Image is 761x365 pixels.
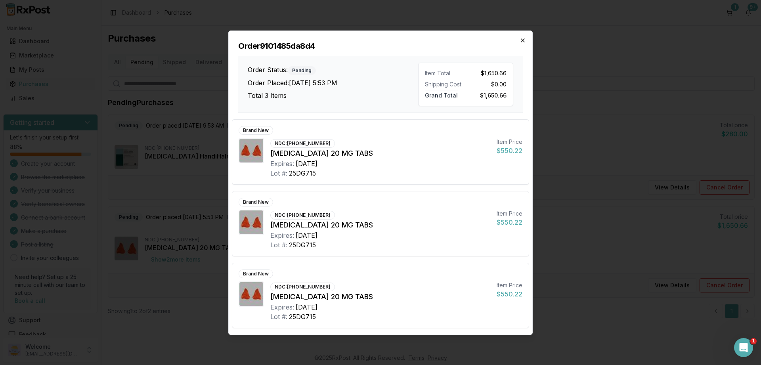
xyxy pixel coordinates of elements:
[248,91,418,100] h3: Total 3 Items
[239,282,263,306] img: Xarelto 20 MG TABS
[497,218,522,227] div: $550.22
[270,312,287,321] div: Lot #:
[270,139,335,148] div: NDC: [PHONE_NUMBER]
[270,159,294,168] div: Expires:
[289,168,316,178] div: 25DG715
[497,146,522,155] div: $550.22
[239,126,273,135] div: Brand New
[497,138,522,146] div: Item Price
[497,289,522,299] div: $550.22
[270,291,490,302] div: [MEDICAL_DATA] 20 MG TABS
[270,211,335,220] div: NDC: [PHONE_NUMBER]
[270,283,335,291] div: NDC: [PHONE_NUMBER]
[239,139,263,162] img: Xarelto 20 MG TABS
[270,302,294,312] div: Expires:
[480,90,507,99] span: $1,650.66
[296,302,317,312] div: [DATE]
[497,210,522,218] div: Item Price
[425,80,463,88] div: Shipping Cost
[289,240,316,250] div: 25DG715
[270,148,490,159] div: [MEDICAL_DATA] 20 MG TABS
[296,159,317,168] div: [DATE]
[248,65,418,75] h3: Order Status:
[270,220,490,231] div: [MEDICAL_DATA] 20 MG TABS
[239,198,273,206] div: Brand New
[481,69,507,77] span: $1,650.66
[296,231,317,240] div: [DATE]
[270,168,287,178] div: Lot #:
[469,80,507,88] div: $0.00
[734,338,753,357] iframe: Intercom live chat
[248,78,418,88] h3: Order Placed: [DATE] 5:53 PM
[270,231,294,240] div: Expires:
[497,281,522,289] div: Item Price
[750,338,757,344] span: 1
[238,40,523,52] h2: Order 9101485da8d4
[239,269,273,278] div: Brand New
[425,69,463,77] div: Item Total
[270,240,287,250] div: Lot #:
[288,66,316,75] div: Pending
[289,312,316,321] div: 25DG715
[425,90,458,99] span: Grand Total
[239,210,263,234] img: Xarelto 20 MG TABS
